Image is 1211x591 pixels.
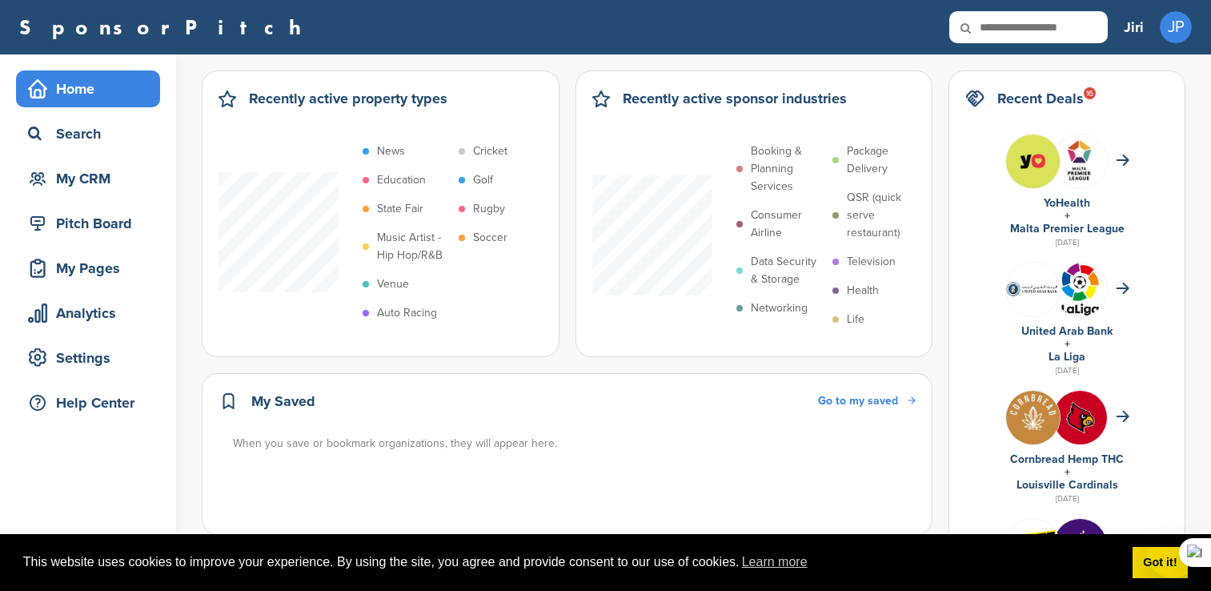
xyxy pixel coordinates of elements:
[1065,209,1070,223] a: +
[473,229,507,247] p: Soccer
[965,235,1169,250] div: [DATE]
[623,87,847,110] h2: Recently active sponsor industries
[16,115,160,152] a: Search
[1017,478,1118,492] a: Louisville Cardinals
[1053,391,1107,444] img: Ophy wkc 400x400
[1006,135,1060,188] img: 525644331 17898828333253369 2166898335964047711 n
[24,209,160,238] div: Pitch Board
[847,143,920,178] p: Package Delivery
[1053,519,1107,573] img: Ctknvhwm 400x400
[16,205,160,242] a: Pitch Board
[24,254,160,283] div: My Pages
[473,143,507,160] p: Cricket
[24,164,160,193] div: My CRM
[24,344,160,372] div: Settings
[1160,11,1192,43] span: JP
[847,253,896,271] p: Television
[377,304,437,322] p: Auto Racing
[751,207,824,242] p: Consumer Airline
[1124,16,1144,38] h3: Jiri
[377,171,426,189] p: Education
[16,250,160,287] a: My Pages
[377,275,409,293] p: Venue
[19,17,311,38] a: SponsorPitch
[16,70,160,107] a: Home
[473,200,505,218] p: Rugby
[1044,196,1090,210] a: YoHealth
[1065,465,1070,479] a: +
[16,160,160,197] a: My CRM
[1010,452,1124,466] a: Cornbread Hemp THC
[1010,222,1125,235] a: Malta Premier League
[251,390,315,412] h2: My Saved
[377,143,405,160] p: News
[1006,529,1060,561] img: Open uri20141112 50798 1gyzy02
[1065,337,1070,351] a: +
[377,200,423,218] p: State Fair
[847,311,864,328] p: Life
[233,435,917,452] div: When you save or bookmark organizations, they will appear here.
[24,388,160,417] div: Help Center
[16,384,160,421] a: Help Center
[1053,135,1107,188] img: Group 244
[1133,547,1188,579] a: dismiss cookie message
[16,295,160,332] a: Analytics
[818,394,898,408] span: Go to my saved
[965,492,1169,506] div: [DATE]
[1084,87,1096,99] div: 16
[847,282,879,300] p: Health
[751,253,824,288] p: Data Security & Storage
[24,74,160,103] div: Home
[847,189,920,242] p: QSR (quick serve restaurant)
[997,87,1084,110] h2: Recent Deals
[1006,391,1060,444] img: 6eae1oa 400x400
[1049,350,1085,364] a: La Liga
[23,550,1120,574] span: This website uses cookies to improve your experience. By using the site, you agree and provide co...
[16,340,160,376] a: Settings
[377,229,451,264] p: Music Artist - Hip Hop/R&B
[24,119,160,148] div: Search
[740,550,810,574] a: learn more about cookies
[1021,324,1113,338] a: United Arab Bank
[1053,263,1107,316] img: Laliga logo
[1147,527,1198,578] iframe: Tlačítko pro spuštění okna posílání zpráv
[1124,10,1144,45] a: Jiri
[1006,281,1060,297] img: Data
[249,87,447,110] h2: Recently active property types
[24,299,160,328] div: Analytics
[965,364,1169,378] div: [DATE]
[751,300,808,317] p: Networking
[473,171,493,189] p: Golf
[818,392,916,410] a: Go to my saved
[751,143,824,195] p: Booking & Planning Services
